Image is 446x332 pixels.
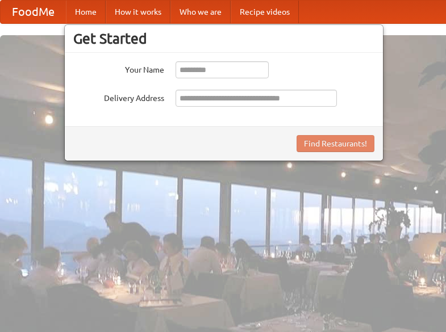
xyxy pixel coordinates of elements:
[73,90,164,104] label: Delivery Address
[1,1,66,23] a: FoodMe
[297,135,374,152] button: Find Restaurants!
[231,1,299,23] a: Recipe videos
[73,30,374,47] h3: Get Started
[106,1,170,23] a: How it works
[170,1,231,23] a: Who we are
[73,61,164,75] label: Your Name
[66,1,106,23] a: Home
